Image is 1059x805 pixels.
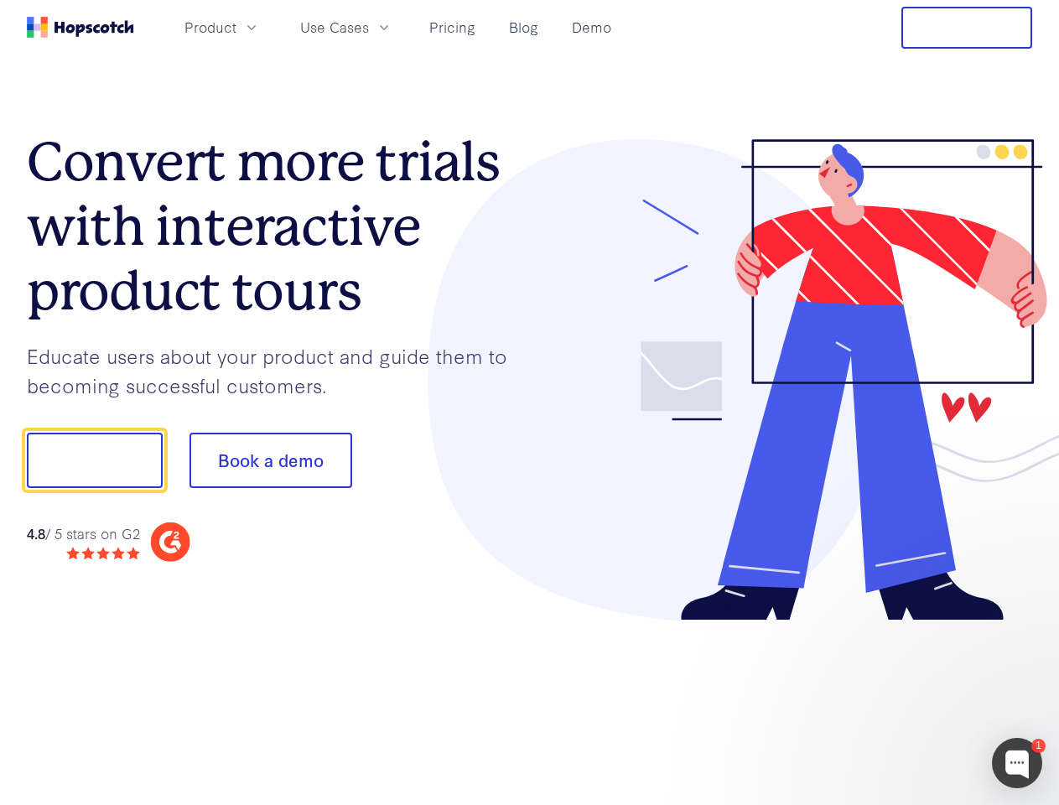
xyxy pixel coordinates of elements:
button: Free Trial [901,7,1032,49]
button: Show me! [27,433,163,488]
div: / 5 stars on G2 [27,523,140,544]
div: 1 [1031,739,1046,753]
strong: 4.8 [27,523,45,543]
a: Demo [565,13,618,41]
a: Blog [502,13,545,41]
h1: Convert more trials with interactive product tours [27,130,530,323]
button: Use Cases [290,13,402,41]
span: Use Cases [300,17,369,38]
button: Product [174,13,270,41]
p: Educate users about your product and guide them to becoming successful customers. [27,341,530,399]
a: Home [27,17,134,38]
span: Product [184,17,236,38]
a: Pricing [423,13,482,41]
button: Book a demo [189,433,352,488]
